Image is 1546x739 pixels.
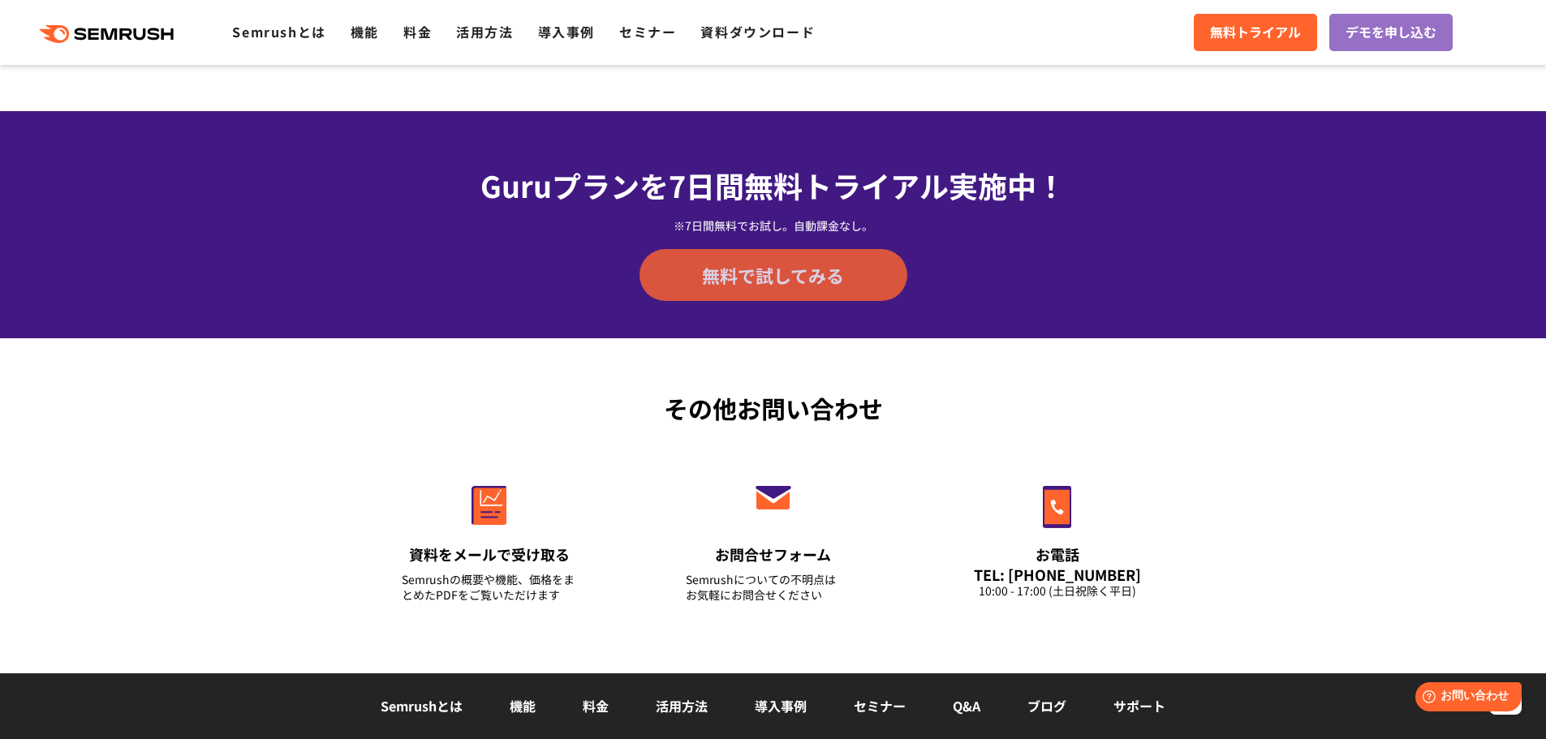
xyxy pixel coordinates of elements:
a: 導入事例 [538,22,595,41]
span: 無料で試してみる [702,263,844,287]
a: 機能 [351,22,379,41]
div: 10:00 - 17:00 (土日祝除く平日) [970,583,1145,599]
a: 機能 [510,696,536,715]
a: セミナー [619,22,676,41]
div: お電話 [970,544,1145,565]
a: 無料トライアル [1194,14,1317,51]
a: 料金 [403,22,432,41]
a: セミナー [854,696,906,715]
span: 無料トライアル [1210,22,1301,43]
a: デモを申し込む [1329,14,1453,51]
div: ※7日間無料でお試し。自動課金なし。 [347,217,1199,234]
a: 活用方法 [456,22,513,41]
div: その他お問い合わせ [347,390,1199,427]
a: 活用方法 [656,696,708,715]
div: Guruプランを7日間 [347,163,1199,207]
iframe: Help widget launcher [1402,676,1528,721]
a: 無料で試してみる [640,249,907,301]
div: Semrushについての不明点は お気軽にお問合せください [686,572,861,603]
a: サポート [1113,696,1165,715]
a: お問合せフォーム Semrushについての不明点はお気軽にお問合せください [652,451,895,623]
a: Semrushとは [381,696,463,715]
div: TEL: [PHONE_NUMBER] [970,565,1145,583]
div: Semrushの概要や機能、価格をまとめたPDFをご覧いただけます [402,572,577,603]
a: 導入事例 [755,696,807,715]
a: 料金 [583,696,609,715]
a: 資料ダウンロード [700,22,815,41]
a: 資料をメールで受け取る Semrushの概要や機能、価格をまとめたPDFをご覧いただけます [368,451,611,623]
a: Semrushとは [232,22,325,41]
span: 無料トライアル実施中！ [744,164,1066,206]
span: デモを申し込む [1346,22,1436,43]
div: 資料をメールで受け取る [402,544,577,565]
div: お問合せフォーム [686,544,861,565]
a: ブログ [1027,696,1066,715]
a: Q&A [953,696,980,715]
